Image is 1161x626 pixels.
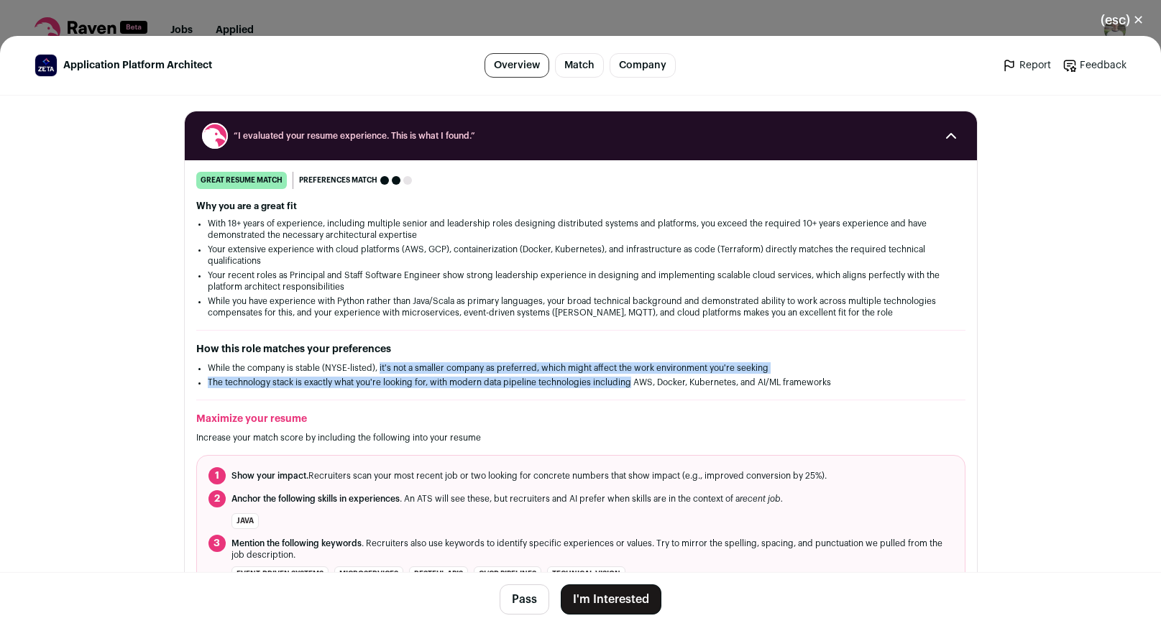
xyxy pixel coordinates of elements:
li: Your recent roles as Principal and Staff Software Engineer show strong leadership experience in d... [208,270,954,293]
a: Feedback [1063,58,1126,73]
button: Close modal [1083,4,1161,36]
li: technical vision [547,566,625,582]
h2: Maximize your resume [196,412,965,426]
span: “I evaluated your resume experience. This is what I found.” [234,130,928,142]
li: With 18+ years of experience, including multiple senior and leadership roles designing distribute... [208,218,954,241]
li: CI/CD pipelines [474,566,541,582]
button: I'm Interested [561,584,661,615]
li: While you have experience with Python rather than Java/Scala as primary languages, your broad tec... [208,295,954,318]
a: Match [555,53,604,78]
div: great resume match [196,172,287,189]
span: 3 [208,535,226,552]
span: Anchor the following skills in experiences [231,494,400,503]
button: Pass [500,584,549,615]
p: Increase your match score by including the following into your resume [196,432,965,443]
span: 2 [208,490,226,507]
span: Mention the following keywords [231,539,362,548]
li: While the company is stable (NYSE-listed), it's not a smaller company as preferred, which might a... [208,362,954,374]
span: . Recruiters also use keywords to identify specific experiences or values. Try to mirror the spel... [231,538,953,561]
a: Company [610,53,676,78]
i: recent job. [740,494,783,503]
a: Overview [485,53,549,78]
h2: How this role matches your preferences [196,342,965,356]
a: Report [1002,58,1051,73]
li: Your extensive experience with cloud platforms (AWS, GCP), containerization (Docker, Kubernetes),... [208,244,954,267]
span: Application Platform Architect [63,58,212,73]
li: event-driven systems [231,566,329,582]
li: The technology stack is exactly what you're looking for, with modern data pipeline technologies i... [208,377,954,388]
span: 1 [208,467,226,484]
span: . An ATS will see these, but recruiters and AI prefer when skills are in the context of a [231,493,783,505]
span: Preferences match [299,173,377,188]
span: Recruiters scan your most recent job or two looking for concrete numbers that show impact (e.g., ... [231,470,827,482]
li: microservices [334,566,403,582]
h2: Why you are a great fit [196,201,965,212]
span: Show your impact. [231,471,308,480]
img: 9e20dab5666333b56a0d1615f606ec3c160a8c82f38ae4c39125078ba04d13d5.jpg [35,55,57,76]
li: RESTful APIs [409,566,468,582]
li: Java [231,513,259,529]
